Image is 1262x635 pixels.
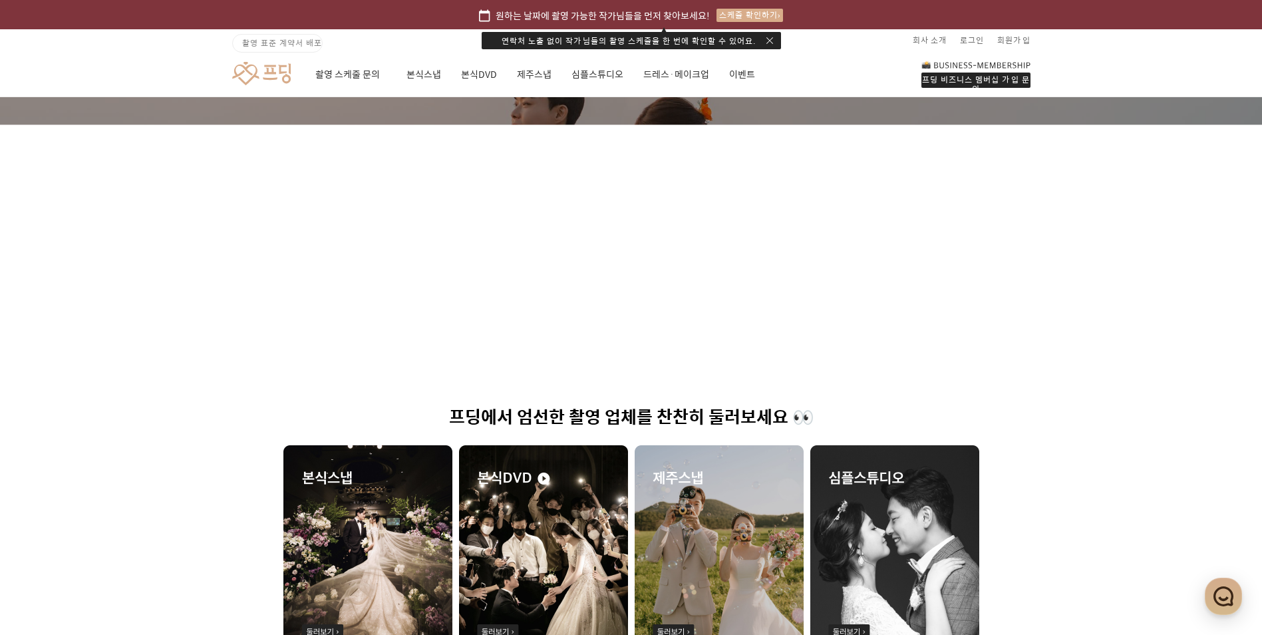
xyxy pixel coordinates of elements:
[997,29,1030,51] a: 회원가입
[122,443,138,453] span: 대화
[921,73,1030,88] div: 프딩 비즈니스 멤버십 가입 문의
[406,52,441,97] a: 본식스냅
[4,422,88,455] a: 홈
[42,442,50,453] span: 홈
[913,29,947,51] a: 회사 소개
[232,34,323,53] a: 촬영 표준 계약서 배포
[283,407,979,428] h1: 프딩에서 엄선한 촬영 업체를 찬찬히 둘러보세요 👀
[571,52,623,97] a: 심플스튜디오
[517,52,552,97] a: 제주스냅
[496,8,710,23] span: 원하는 날짜에 촬영 가능한 작가님들을 먼저 찾아보세요!
[172,422,255,455] a: 설정
[716,9,783,22] div: 스케줄 확인하기
[921,60,1030,88] a: 프딩 비즈니스 멤버십 가입 문의
[242,37,322,49] span: 촬영 표준 계약서 배포
[643,52,709,97] a: 드레스·메이크업
[88,422,172,455] a: 대화
[461,52,497,97] a: 본식DVD
[729,52,755,97] a: 이벤트
[482,32,781,49] div: 연락처 노출 없이 작가님들의 촬영 스케줄을 한 번에 확인할 수 있어요.
[206,442,222,453] span: 설정
[315,52,387,97] a: 촬영 스케줄 문의
[960,29,984,51] a: 로그인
